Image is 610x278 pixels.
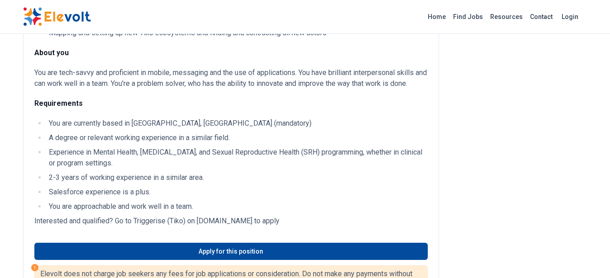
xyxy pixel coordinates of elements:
li: A degree or relevant working experience in a similar field. [46,132,428,143]
p: Interested and qualified? Go to Triggerise (Tiko) on [DOMAIN_NAME] to apply [34,216,428,226]
li: You are currently based in [GEOGRAPHIC_DATA], [GEOGRAPHIC_DATA] (mandatory) [46,118,428,129]
iframe: Chat Widget [565,235,610,278]
a: Find Jobs [449,9,487,24]
li: 2-3 years of working experience in a similar area. [46,172,428,183]
a: Resources [487,9,526,24]
p: You are tech-savvy and proficient in mobile, messaging and the use of applications. You have bril... [34,67,428,89]
li: You are approachable and work well in a team. [46,201,428,212]
strong: About you [34,48,69,57]
strong: Requirements [34,99,83,108]
img: Elevolt [23,7,91,26]
a: Contact [526,9,556,24]
a: Apply for this position [34,243,428,260]
a: Home [424,9,449,24]
a: Login [556,8,584,26]
li: Experience in Mental Health, [MEDICAL_DATA], and Sexual Reproductive Health (SRH) programming, wh... [46,147,428,169]
li: Salesforce experience is a plus. [46,187,428,198]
